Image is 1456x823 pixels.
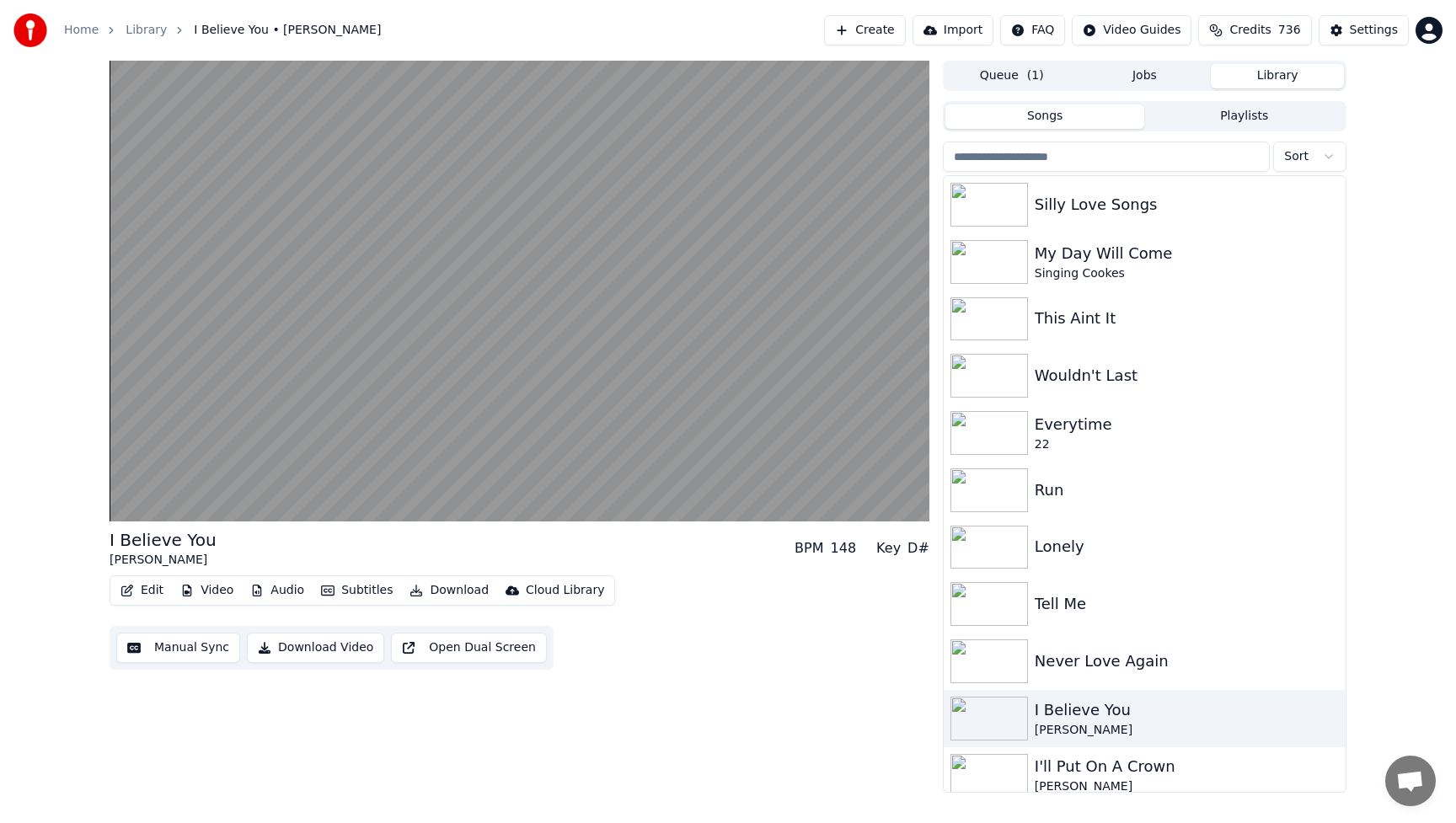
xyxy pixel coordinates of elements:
button: Edit [114,579,170,602]
div: Run [1035,478,1339,502]
nav: breadcrumb [64,22,381,39]
div: BPM [795,538,823,558]
div: [PERSON_NAME] [110,552,217,569]
div: [PERSON_NAME] [1035,722,1339,739]
div: Key [876,538,901,558]
a: Library [126,22,167,39]
div: I'll Put On A Crown [1035,755,1339,778]
div: 148 [831,538,857,558]
span: Credits [1229,22,1271,39]
span: ( 1 ) [1027,67,1044,84]
button: Video Guides [1072,15,1191,45]
button: Songs [945,104,1145,129]
button: Manual Sync [116,633,240,663]
button: Download Video [247,633,384,663]
div: D# [907,538,929,558]
div: I Believe You [110,528,217,552]
span: Sort [1284,148,1309,165]
img: youka [13,13,47,47]
button: Audio [244,579,311,602]
div: I Believe You [1035,698,1339,722]
div: This Aint It [1035,307,1339,330]
button: Create [824,15,906,45]
button: FAQ [1000,15,1065,45]
button: Subtitles [314,579,399,602]
button: Open Dual Screen [391,633,547,663]
button: Video [174,579,240,602]
div: Wouldn't Last [1035,364,1339,387]
div: 22 [1035,436,1339,453]
div: Never Love Again [1035,649,1339,673]
div: [PERSON_NAME] [1035,778,1339,795]
div: Singing Cookes [1035,265,1339,282]
button: Credits736 [1198,15,1311,45]
a: Home [64,22,99,39]
div: Everytime [1035,413,1339,436]
div: Settings [1350,22,1398,39]
a: Open chat [1385,756,1436,806]
div: Lonely [1035,535,1339,558]
div: Tell Me [1035,592,1339,616]
button: Jobs [1079,64,1212,88]
div: Silly Love Songs [1035,193,1339,216]
button: Playlists [1144,104,1344,129]
div: Cloud Library [526,582,604,599]
button: Import [913,15,993,45]
span: 736 [1278,22,1301,39]
div: My Day Will Come [1035,242,1339,265]
button: Queue [945,64,1079,88]
span: I Believe You • [PERSON_NAME] [194,22,381,39]
button: Library [1211,64,1344,88]
button: Settings [1319,15,1409,45]
button: Download [403,579,495,602]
